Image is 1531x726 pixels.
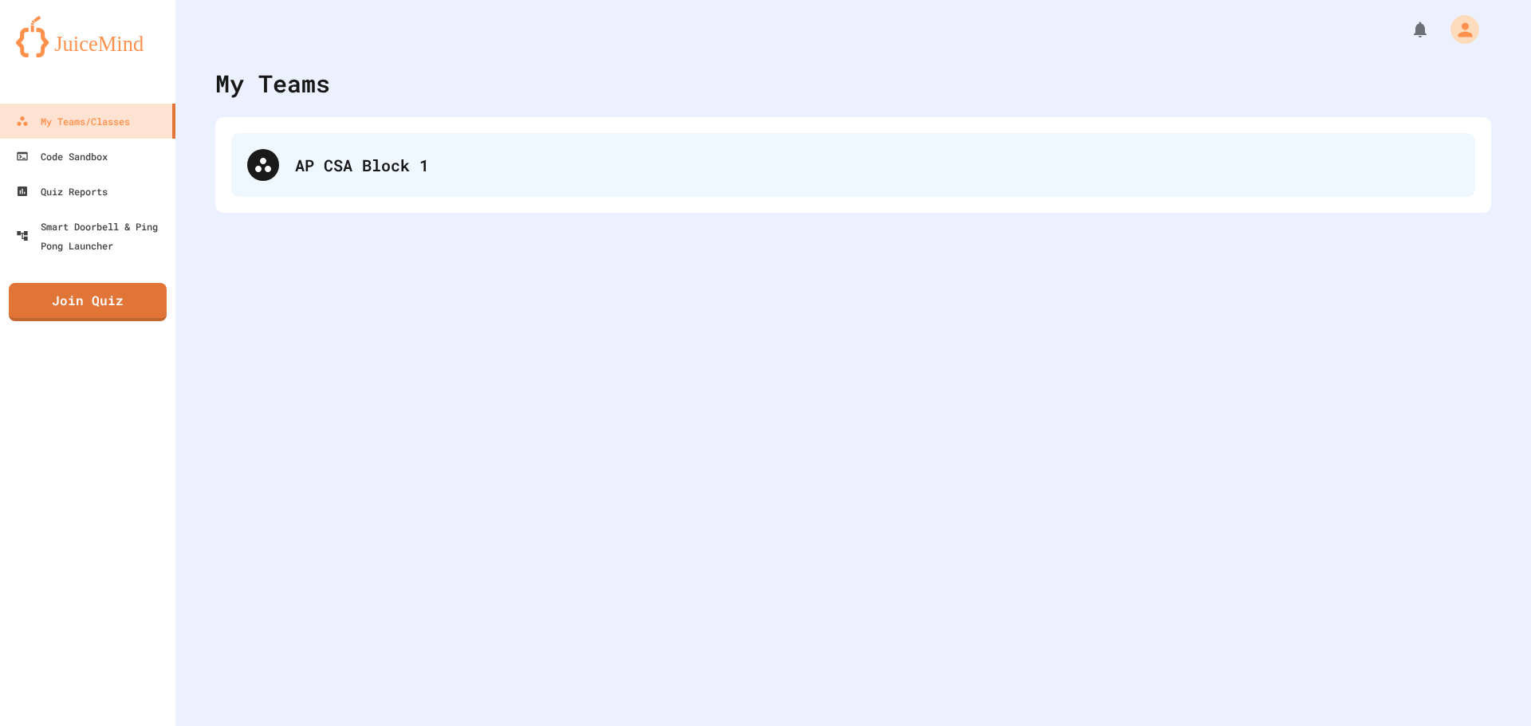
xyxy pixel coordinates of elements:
[16,217,169,255] div: Smart Doorbell & Ping Pong Launcher
[1381,16,1434,43] div: My Notifications
[16,112,130,131] div: My Teams/Classes
[9,283,167,321] a: Join Quiz
[16,147,108,166] div: Code Sandbox
[215,65,330,101] div: My Teams
[1434,11,1483,48] div: My Account
[295,153,1459,177] div: AP CSA Block 1
[231,133,1475,197] div: AP CSA Block 1
[16,16,159,57] img: logo-orange.svg
[16,182,108,201] div: Quiz Reports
